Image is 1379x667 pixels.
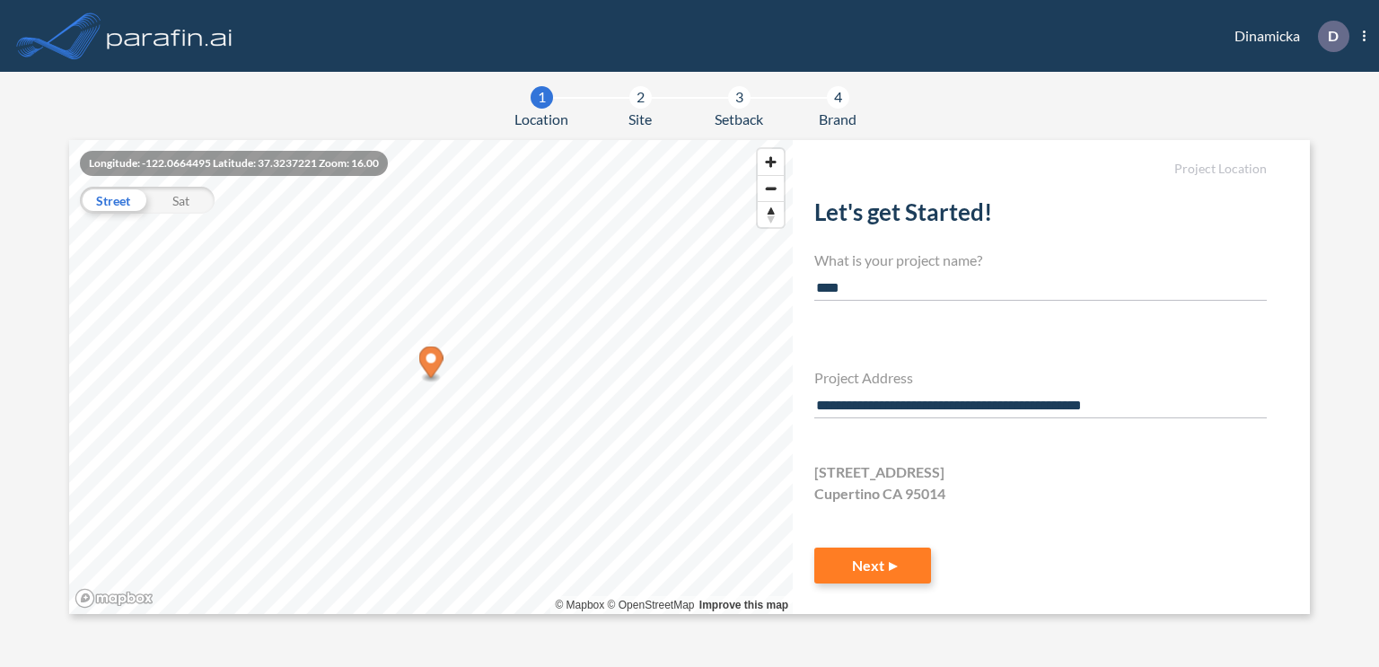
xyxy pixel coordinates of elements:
[715,109,763,130] span: Setback
[814,198,1267,233] h2: Let's get Started!
[69,140,793,614] canvas: Map
[555,599,604,611] a: Mapbox
[814,548,931,584] button: Next
[814,251,1267,268] h4: What is your project name?
[80,187,147,214] div: Street
[819,109,856,130] span: Brand
[699,599,788,611] a: Improve this map
[814,483,945,505] span: Cupertino CA 95014
[814,162,1267,177] h5: Project Location
[758,202,784,227] span: Reset bearing to north
[758,149,784,175] button: Zoom in
[147,187,215,214] div: Sat
[80,151,388,176] div: Longitude: -122.0664495 Latitude: 37.3237221 Zoom: 16.00
[814,461,944,483] span: [STREET_ADDRESS]
[758,176,784,201] span: Zoom out
[608,599,695,611] a: OpenStreetMap
[814,369,1267,386] h4: Project Address
[628,109,652,130] span: Site
[75,588,154,609] a: Mapbox homepage
[531,86,553,109] div: 1
[629,86,652,109] div: 2
[728,86,751,109] div: 3
[1208,21,1366,52] div: Dinamicka
[514,109,568,130] span: Location
[103,18,236,54] img: logo
[758,201,784,227] button: Reset bearing to north
[827,86,849,109] div: 4
[418,347,443,383] div: Map marker
[758,175,784,201] button: Zoom out
[1328,28,1339,44] p: D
